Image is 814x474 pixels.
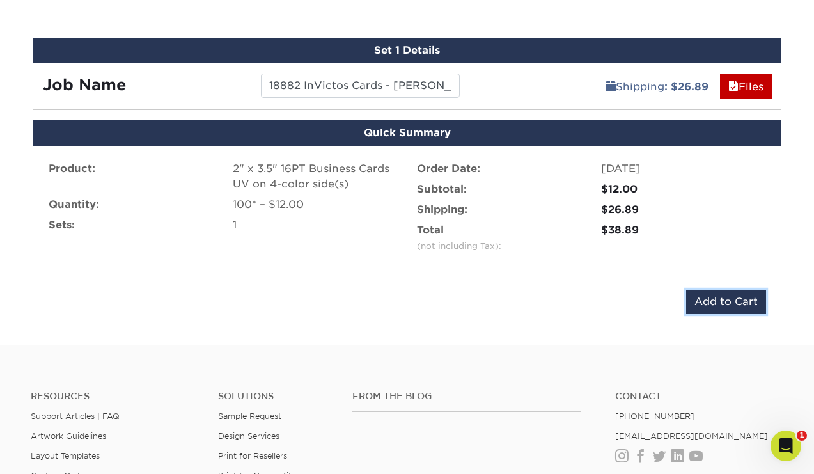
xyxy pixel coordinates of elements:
[601,161,766,177] div: [DATE]
[218,411,281,421] a: Sample Request
[218,391,333,402] h4: Solutions
[615,431,768,441] a: [EMAIL_ADDRESS][DOMAIN_NAME]
[417,241,501,251] small: (not including Tax):
[771,431,801,461] iframe: Intercom live chat
[233,197,398,212] div: 100* – $12.00
[49,161,95,177] label: Product:
[417,161,480,177] label: Order Date:
[233,161,398,192] div: 2" x 3.5" 16PT Business Cards UV on 4-color side(s)
[728,81,739,93] span: files
[615,411,694,421] a: [PHONE_NUMBER]
[49,197,99,212] label: Quantity:
[352,391,581,402] h4: From the Blog
[233,217,398,233] div: 1
[686,290,766,314] input: Add to Cart
[31,391,199,402] h4: Resources
[664,81,708,93] b: : $26.89
[261,74,460,98] input: Enter a job name
[601,182,766,197] div: $12.00
[797,431,807,441] span: 1
[615,391,783,402] a: Contact
[417,182,467,197] label: Subtotal:
[218,451,287,461] a: Print for Resellers
[31,411,120,421] a: Support Articles | FAQ
[606,81,616,93] span: shipping
[43,75,126,94] strong: Job Name
[33,38,781,63] div: Set 1 Details
[601,223,766,238] div: $38.89
[49,217,75,233] label: Sets:
[597,74,717,99] a: Shipping: $26.89
[33,120,781,146] div: Quick Summary
[218,431,279,441] a: Design Services
[417,223,501,253] label: Total
[417,202,467,217] label: Shipping:
[601,202,766,217] div: $26.89
[720,74,772,99] a: Files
